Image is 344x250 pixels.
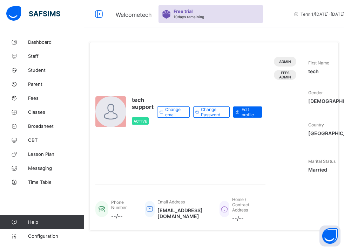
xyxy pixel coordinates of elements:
[174,9,201,14] span: Free trial
[174,15,204,19] span: 10 days remaining
[28,151,84,157] span: Lesson Plan
[28,39,84,45] span: Dashboard
[28,219,84,225] span: Help
[157,207,209,219] span: [EMAIL_ADDRESS][DOMAIN_NAME]
[134,119,147,123] span: Active
[132,96,154,110] span: tech support
[28,95,84,101] span: Fees
[111,200,127,210] span: Phone Number
[28,81,84,87] span: Parent
[319,225,340,246] button: Open asap
[28,53,84,59] span: Staff
[308,90,323,95] span: Gender
[162,10,171,19] img: sticker-purple.71386a28dfed39d6af7621340158ba97.svg
[28,179,84,185] span: Time Table
[242,107,257,117] span: Edit profile
[157,199,185,204] span: Email Address
[232,197,249,213] span: Home / Contract Address
[232,215,258,221] span: --/--
[28,137,84,143] span: CBT
[165,107,184,117] span: Change email
[308,60,329,65] span: First Name
[6,6,60,21] img: safsims
[28,165,84,171] span: Messaging
[279,60,291,64] span: Admin
[116,11,151,18] span: Welcome tech
[201,107,224,117] span: Change Password
[308,122,324,127] span: Country
[111,213,134,219] span: --/--
[28,233,84,239] span: Configuration
[279,71,291,79] span: Fees Admin
[28,123,84,129] span: Broadsheet
[28,109,84,115] span: Classes
[308,159,336,164] span: Marital Status
[28,67,84,73] span: Student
